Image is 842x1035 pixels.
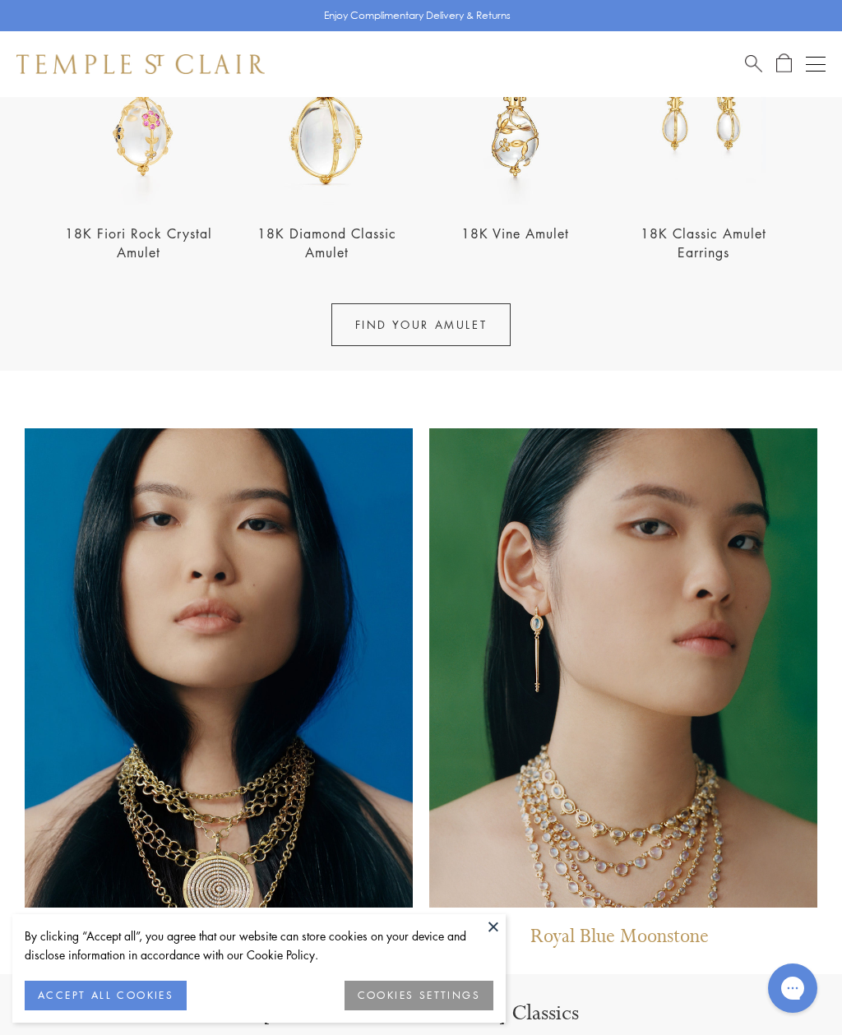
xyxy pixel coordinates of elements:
p: Royal Blue Moonstone [530,924,709,958]
p: Enjoy Complimentary Delivery & Returns [324,7,511,24]
button: Open navigation [806,54,826,74]
a: 18K Fiori Rock Crystal Amulet [65,224,212,261]
img: P51816-E11VINE [426,26,604,205]
img: P51800-E9 [238,26,416,205]
img: Temple St. Clair [16,54,265,74]
button: ACCEPT ALL COOKIES [25,981,187,1010]
iframe: Gorgias live chat messenger [760,958,826,1019]
div: By clicking “Accept all”, you agree that our website can store cookies on your device and disclos... [25,926,493,964]
img: 18K Classic Amulet Earrings [614,26,793,205]
a: 18K Vine Amulet [461,224,569,243]
a: FIND YOUR AMULET [331,303,511,346]
button: COOKIES SETTINGS [345,981,493,1010]
a: 18K Classic Amulet Earrings [641,224,766,261]
a: Search [745,53,762,74]
img: P56889-E11FIORMX [49,26,228,205]
a: Open Shopping Bag [776,53,792,74]
a: 18K Diamond Classic Amulet [257,224,396,261]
